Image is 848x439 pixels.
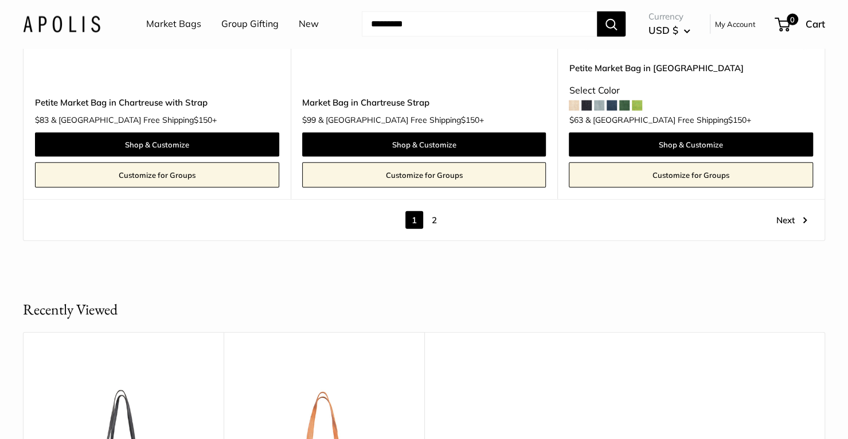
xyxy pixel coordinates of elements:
h2: Recently Viewed [23,298,118,321]
span: $99 [302,115,316,125]
span: & [GEOGRAPHIC_DATA] Free Shipping + [51,116,217,124]
a: Petite Market Bag in [GEOGRAPHIC_DATA] [569,61,813,75]
a: 0 Cart [776,15,825,33]
span: Cart [806,18,825,30]
a: Market Bag in Chartreuse Strap [302,96,546,109]
a: My Account [715,17,756,31]
a: Customize for Groups [302,162,546,188]
span: 0 [787,14,798,25]
span: 1 [405,211,423,229]
a: 2 [425,211,443,229]
span: $150 [461,115,479,125]
input: Search... [362,11,597,37]
span: $150 [194,115,212,125]
a: Customize for Groups [569,162,813,188]
a: Shop & Customize [35,133,279,157]
a: Market Bags [146,15,201,33]
span: $150 [728,115,746,125]
span: & [GEOGRAPHIC_DATA] Free Shipping + [585,116,751,124]
a: Shop & Customize [569,133,813,157]
img: Apolis [23,15,100,32]
span: & [GEOGRAPHIC_DATA] Free Shipping + [318,116,484,124]
div: Select Color [569,82,813,99]
span: USD $ [648,24,678,36]
span: $83 [35,115,49,125]
button: Search [597,11,626,37]
span: $63 [569,115,583,125]
a: Group Gifting [221,15,279,33]
a: Shop & Customize [302,133,546,157]
a: Next [776,211,807,229]
a: New [299,15,319,33]
a: Petite Market Bag in Chartreuse with Strap [35,96,279,109]
span: Currency [648,9,690,25]
a: Customize for Groups [35,162,279,188]
button: USD $ [648,21,690,40]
